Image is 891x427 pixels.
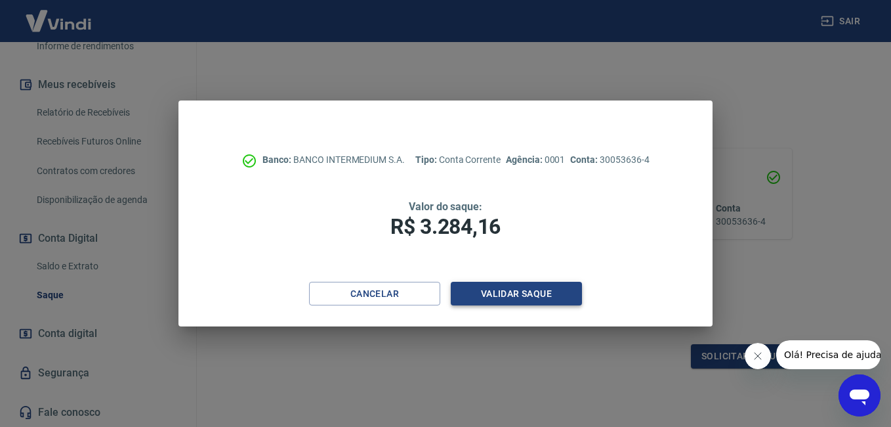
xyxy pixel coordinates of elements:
[262,153,405,167] p: BANCO INTERMEDIUM S.A.
[390,214,501,239] span: R$ 3.284,16
[776,340,881,369] iframe: Mensagem da empresa
[570,154,600,165] span: Conta:
[309,282,440,306] button: Cancelar
[570,153,649,167] p: 30053636-4
[262,154,293,165] span: Banco:
[415,153,501,167] p: Conta Corrente
[839,374,881,416] iframe: Botão para abrir a janela de mensagens
[451,282,582,306] button: Validar saque
[8,9,110,20] span: Olá! Precisa de ajuda?
[415,154,439,165] span: Tipo:
[506,153,565,167] p: 0001
[745,343,771,369] iframe: Fechar mensagem
[506,154,545,165] span: Agência:
[409,200,482,213] span: Valor do saque:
